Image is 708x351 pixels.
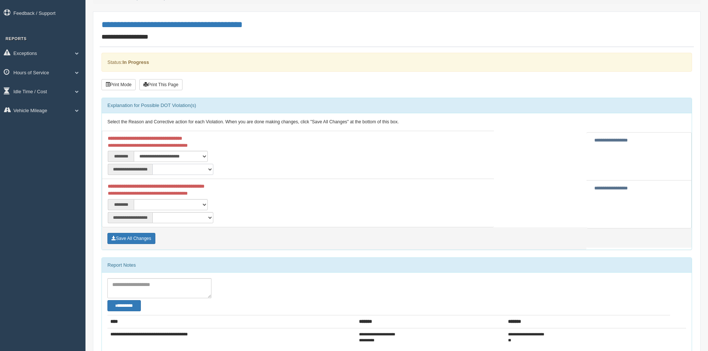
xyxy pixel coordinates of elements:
[102,98,692,113] div: Explanation for Possible DOT Violation(s)
[102,113,692,131] div: Select the Reason and Corrective action for each Violation. When you are done making changes, cli...
[101,79,136,90] button: Print Mode
[107,300,141,311] button: Change Filter Options
[139,79,182,90] button: Print This Page
[107,233,155,244] button: Save
[102,258,692,273] div: Report Notes
[122,59,149,65] strong: In Progress
[101,53,692,72] div: Status:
